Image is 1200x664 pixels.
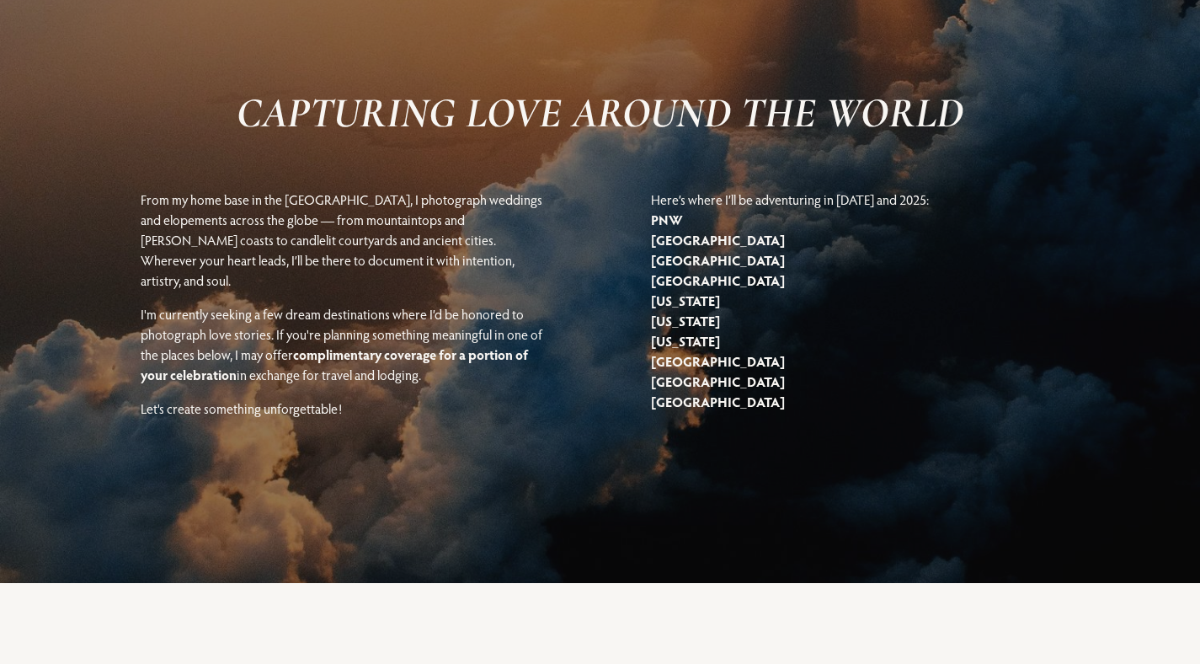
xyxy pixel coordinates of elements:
p: Let's create something unforgettable! [141,399,549,419]
p: From my home base in the [GEOGRAPHIC_DATA], I photograph weddings and elopements across the globe... [141,190,549,291]
p: Here’s where I’ll be adventuring in [DATE] and 2025: [651,190,1059,412]
em: CAPTURING LOVE AROUND THE WORLD [237,88,963,138]
strong: PNW [GEOGRAPHIC_DATA] [GEOGRAPHIC_DATA] [GEOGRAPHIC_DATA] [US_STATE] [US_STATE] [US_STATE] [GEOGR... [651,211,785,410]
strong: complimentary coverage for a portion of your celebration [141,345,531,383]
p: I'm currently seeking a few dream destinations where I’d be honored to photograph love stories. I... [141,304,549,385]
